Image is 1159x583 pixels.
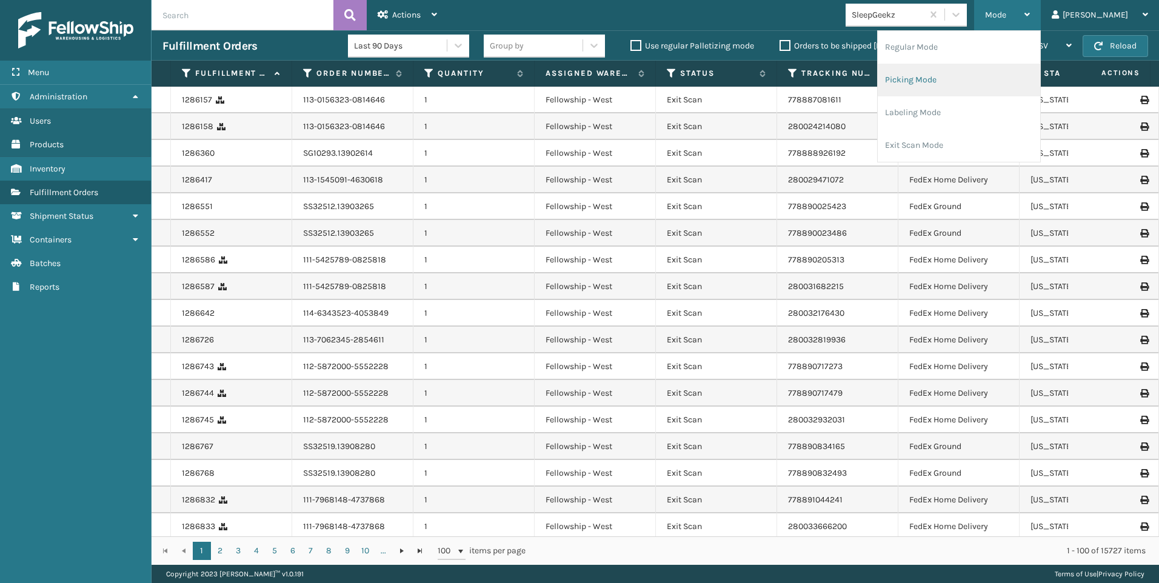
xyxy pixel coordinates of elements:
td: 1 [413,247,535,273]
a: 8 [320,542,338,560]
i: Print Label [1140,202,1147,211]
li: Picking Mode [878,64,1040,96]
td: Exit Scan [656,140,777,167]
td: Fellowship - West [535,220,656,247]
i: Print Label [1140,256,1147,264]
p: Copyright 2023 [PERSON_NAME]™ v 1.0.191 [166,565,304,583]
td: [US_STATE] [1020,247,1141,273]
a: 778890023486 [788,228,847,238]
a: 778890025423 [788,201,846,212]
td: FedEx Home Delivery [898,380,1020,407]
td: FedEx Ground [898,220,1020,247]
td: SS32519.13908280 [292,433,413,460]
td: Fellowship - West [535,327,656,353]
td: Fellowship - West [535,380,656,407]
a: 1286552 [182,227,215,239]
td: FedEx Home Delivery [898,487,1020,513]
a: 1 [193,542,211,560]
td: FedEx Home Delivery [898,273,1020,300]
td: Exit Scan [656,193,777,220]
span: Shipment Status [30,211,93,221]
td: 112-5872000-5552228 [292,380,413,407]
button: Reload [1083,35,1148,57]
td: 1 [413,273,535,300]
a: 1286726 [182,334,214,346]
li: Regular Mode [878,31,1040,64]
td: 1 [413,327,535,353]
td: 1 [413,460,535,487]
i: Print Label [1140,122,1147,131]
td: 1 [413,513,535,540]
div: 1 - 100 of 15727 items [543,545,1146,557]
label: Orders to be shipped [DATE] [780,41,897,51]
a: 778888926192 [788,148,846,158]
a: Terms of Use [1055,570,1097,578]
td: Exit Scan [656,113,777,140]
td: Exit Scan [656,460,777,487]
div: | [1055,565,1144,583]
span: Administration [30,92,87,102]
li: Exit Scan Mode [878,129,1040,162]
a: 1286745 [182,414,214,426]
a: 9 [338,542,356,560]
td: SG10293.13902614 [292,140,413,167]
td: 1 [413,353,535,380]
a: 778890834165 [788,441,845,451]
i: Print Label [1140,96,1147,104]
td: Exit Scan [656,380,777,407]
td: Fellowship - West [535,353,656,380]
i: Print Label [1140,176,1147,184]
td: 114-6343523-4053849 [292,300,413,327]
td: [US_STATE] [1020,273,1141,300]
i: Print Label [1140,416,1147,424]
td: SS32512.13903265 [292,220,413,247]
img: logo [18,12,133,48]
td: 113-7062345-2854611 [292,327,413,353]
td: Exit Scan [656,273,777,300]
td: Fellowship - West [535,300,656,327]
div: SleepGeekz [852,8,924,21]
td: Fellowship - West [535,513,656,540]
a: 280029471072 [788,175,844,185]
td: 111-7968148-4737868 [292,487,413,513]
td: Fellowship - West [535,87,656,113]
h3: Fulfillment Orders [162,39,257,53]
span: Go to the last page [415,546,425,556]
span: Actions [1063,63,1147,83]
td: SS32519.13908280 [292,460,413,487]
span: Batches [30,258,61,268]
li: Labeling Mode [878,96,1040,129]
label: Quantity [438,68,511,79]
td: 1 [413,380,535,407]
label: Order Number [316,68,390,79]
a: 1286642 [182,307,215,319]
td: 1 [413,487,535,513]
a: Privacy Policy [1098,570,1144,578]
a: 280031682215 [788,281,844,291]
td: Exit Scan [656,300,777,327]
a: 280032932031 [788,415,845,425]
td: FedEx Ground [898,460,1020,487]
a: 280033666200 [788,521,847,531]
a: 778890717273 [788,361,843,371]
td: Exit Scan [656,487,777,513]
label: Fulfillment Order Id [195,68,269,79]
td: [US_STATE] [1020,380,1141,407]
a: 1286744 [182,387,214,399]
td: Exit Scan [656,353,777,380]
a: 4 [247,542,266,560]
a: 280024214080 [788,121,846,132]
td: Fellowship - West [535,407,656,433]
a: 778890832493 [788,468,847,478]
span: Fulfillment Orders [30,187,98,198]
td: Exit Scan [656,247,777,273]
a: 1286417 [182,174,212,186]
td: 1 [413,140,535,167]
a: 778891044241 [788,495,843,505]
a: 5 [266,542,284,560]
td: 111-5425789-0825818 [292,247,413,273]
i: Print Label [1140,469,1147,478]
td: [US_STATE] [1020,487,1141,513]
label: Status [680,68,753,79]
label: State [1044,68,1117,79]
